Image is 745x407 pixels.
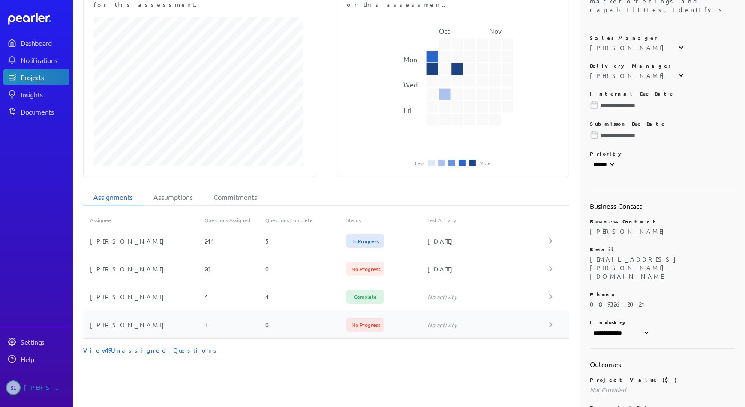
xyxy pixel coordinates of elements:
[3,104,69,119] a: Documents
[346,290,384,304] span: Complete
[590,300,649,308] span: 08 9326 2021
[83,346,569,354] div: View 49 Unassigned Questions
[479,160,490,166] li: More
[346,318,384,332] span: No Progress
[83,217,205,223] div: Assignee
[143,189,203,205] li: Assumptions
[590,386,626,393] span: Not Provided
[265,320,346,329] div: 0
[21,355,69,363] div: Help
[265,237,346,245] div: 5
[346,262,384,276] span: No Progress
[590,131,735,140] input: Please choose a due date
[3,87,69,102] a: Insights
[265,217,346,223] div: Questions Complete
[21,338,69,346] div: Settings
[590,71,668,80] div: [PERSON_NAME]
[203,189,267,205] li: Commitments
[3,35,69,51] a: Dashboard
[427,217,549,223] div: Last Activity
[427,320,549,329] div: No activity
[6,380,21,395] span: Sheridan Lamb
[590,376,735,383] p: Project Value ($)
[590,34,735,41] p: Sales Manager
[265,265,346,273] div: 0
[590,43,668,52] div: [PERSON_NAME]
[24,380,67,395] div: [PERSON_NAME]
[83,237,205,245] div: [PERSON_NAME]
[590,319,735,326] p: Industry
[21,107,69,116] div: Documents
[346,234,384,248] span: In Progress
[205,265,266,273] div: 20
[439,27,450,35] text: Oct
[205,217,266,223] div: Questions Assigned
[8,13,69,25] a: Dashboard
[3,334,69,350] a: Settings
[427,265,549,273] div: [DATE]
[83,320,205,329] div: [PERSON_NAME]
[590,218,735,225] p: Business Contact
[590,90,735,97] p: Internal Due Date
[590,291,735,298] p: Phone
[205,237,266,245] div: 244
[590,150,735,157] p: Priority
[590,201,735,211] h2: Business Contact
[83,292,205,301] div: [PERSON_NAME]
[346,217,427,223] div: Status
[265,292,346,301] div: 4
[205,292,266,301] div: 4
[590,359,735,369] h2: Outcomes
[427,237,549,245] div: [DATE]
[83,189,143,205] li: Assignments
[3,351,69,367] a: Help
[3,52,69,68] a: Notifications
[403,55,417,63] text: Mon
[590,62,735,69] p: Delivery Manager
[3,377,69,398] a: SL[PERSON_NAME]
[590,246,735,253] p: Email
[21,90,69,99] div: Insights
[403,106,412,114] text: Fri
[21,56,69,64] div: Notifications
[205,320,266,329] div: 3
[590,101,735,110] input: Please choose a due date
[21,39,69,47] div: Dashboard
[403,80,418,89] text: Wed
[590,227,668,235] span: [PERSON_NAME]
[489,27,502,35] text: Nov
[83,265,205,273] div: [PERSON_NAME]
[590,255,680,280] span: [EMAIL_ADDRESS][PERSON_NAME][DOMAIN_NAME]
[3,69,69,85] a: Projects
[415,160,424,166] li: Less
[590,120,735,127] p: Submisson Due Date
[427,292,549,301] div: No activity
[21,73,69,81] div: Projects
